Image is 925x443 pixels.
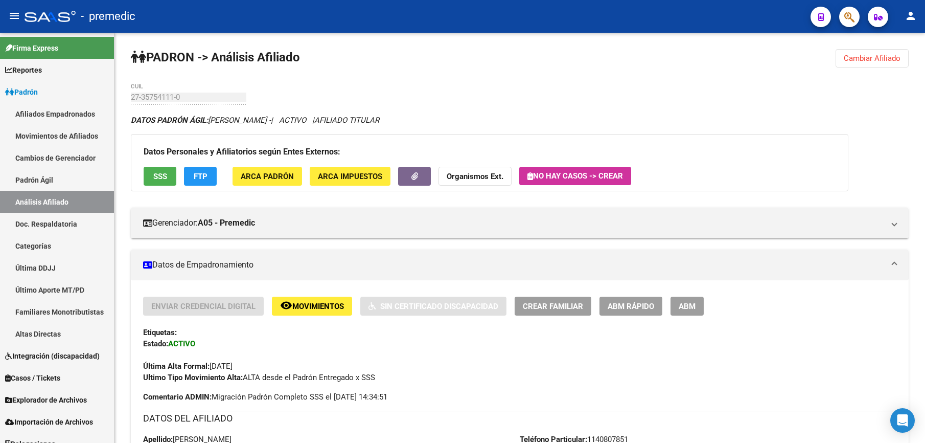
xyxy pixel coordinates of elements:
[519,167,631,185] button: No hay casos -> Crear
[184,167,217,186] button: FTP
[599,297,662,316] button: ABM Rápido
[144,145,836,159] h3: Datos Personales y Afiliatorios según Entes Externos:
[143,259,884,271] mat-panel-title: Datos de Empadronamiento
[5,42,58,54] span: Firma Express
[143,362,210,371] strong: Última Alta Formal:
[143,328,177,337] strong: Etiquetas:
[131,116,271,125] span: [PERSON_NAME] -
[905,10,917,22] mat-icon: person
[318,172,382,181] span: ARCA Impuestos
[151,302,256,311] span: Enviar Credencial Digital
[292,302,344,311] span: Movimientos
[153,172,167,181] span: SSS
[233,167,302,186] button: ARCA Padrón
[131,208,909,238] mat-expansion-panel-header: Gerenciador:A05 - Premedic
[143,339,168,348] strong: Estado:
[5,372,60,384] span: Casos / Tickets
[515,297,591,316] button: Crear Familiar
[131,50,300,64] strong: PADRON -> Análisis Afiliado
[523,302,583,311] span: Crear Familiar
[438,167,512,186] button: Organismos Ext.
[5,64,42,76] span: Reportes
[241,172,294,181] span: ARCA Padrón
[144,167,176,186] button: SSS
[131,250,909,280] mat-expansion-panel-header: Datos de Empadronamiento
[143,392,212,402] strong: Comentario ADMIN:
[198,217,255,229] strong: A05 - Premedic
[194,172,207,181] span: FTP
[447,172,503,181] strong: Organismos Ext.
[890,408,915,433] div: Open Intercom Messenger
[5,350,100,362] span: Integración (discapacidad)
[168,339,195,348] strong: ACTIVO
[310,167,390,186] button: ARCA Impuestos
[143,411,896,426] h3: DATOS DEL AFILIADO
[527,171,623,181] span: No hay casos -> Crear
[280,299,292,312] mat-icon: remove_red_eye
[608,302,654,311] span: ABM Rápido
[143,391,387,403] span: Migración Padrón Completo SSS el [DATE] 14:34:51
[143,217,884,229] mat-panel-title: Gerenciador:
[679,302,696,311] span: ABM
[5,416,93,428] span: Importación de Archivos
[81,5,135,28] span: - premedic
[380,302,498,311] span: Sin Certificado Discapacidad
[5,394,87,406] span: Explorador de Archivos
[272,297,352,316] button: Movimientos
[143,362,233,371] span: [DATE]
[143,373,375,382] span: ALTA desde el Padrón Entregado x SSS
[8,10,20,22] mat-icon: menu
[670,297,704,316] button: ABM
[131,116,379,125] i: | ACTIVO |
[836,49,909,68] button: Cambiar Afiliado
[143,373,243,382] strong: Ultimo Tipo Movimiento Alta:
[5,86,38,98] span: Padrón
[131,116,208,125] strong: DATOS PADRÓN ÁGIL:
[844,54,900,63] span: Cambiar Afiliado
[360,297,506,316] button: Sin Certificado Discapacidad
[314,116,379,125] span: AFILIADO TITULAR
[143,297,264,316] button: Enviar Credencial Digital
